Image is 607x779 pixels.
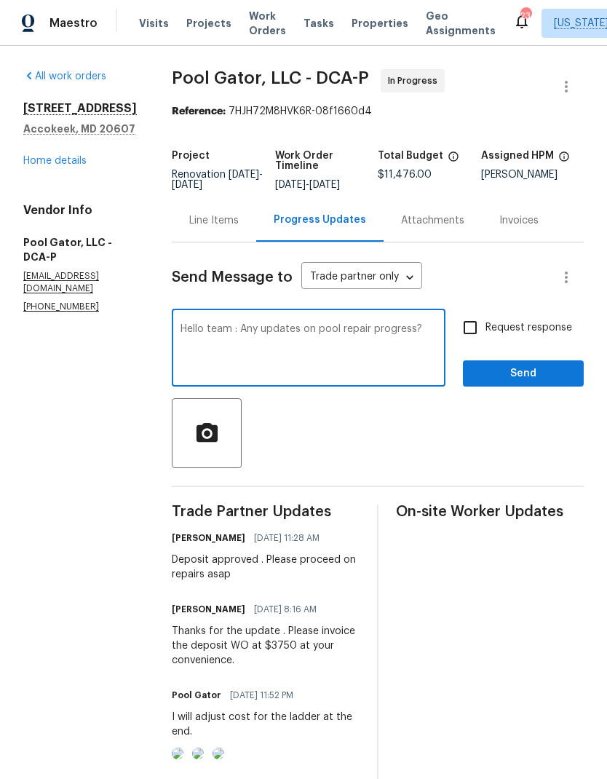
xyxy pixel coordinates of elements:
span: [DATE] 11:28 AM [254,531,320,545]
div: Thanks for the update . Please invoice the deposit WO at $3750 at your convenience. [172,624,360,668]
span: Send Message to [172,270,293,285]
span: Trade Partner Updates [172,505,360,519]
div: [PERSON_NAME] [481,170,584,180]
div: 7HJH72M8HVK6R-08f1660d4 [172,104,584,119]
span: Tasks [303,18,334,28]
span: - [275,180,340,190]
div: Progress Updates [274,213,366,227]
span: Send [475,365,572,383]
h5: Work Order Timeline [275,151,378,171]
span: Visits [139,16,169,31]
span: Pool Gator, LLC - DCA-P [172,69,369,87]
span: The hpm assigned to this work order. [558,151,570,170]
div: Invoices [499,213,539,228]
span: [DATE] [309,180,340,190]
span: [DATE] [275,180,306,190]
span: - [172,170,263,190]
button: Send [463,360,584,387]
b: Reference: [172,106,226,116]
div: Attachments [401,213,464,228]
div: Trade partner only [301,266,422,290]
div: Deposit approved . Please proceed on repairs asap [172,553,360,582]
h6: Pool Gator [172,688,221,703]
a: Home details [23,156,87,166]
div: 23 [520,9,531,23]
span: [DATE] 11:52 PM [230,688,293,703]
span: Projects [186,16,231,31]
h6: [PERSON_NAME] [172,531,245,545]
span: Request response [485,320,572,336]
span: [DATE] [172,180,202,190]
span: On-site Worker Updates [396,505,584,519]
span: Maestro [49,16,98,31]
span: Properties [352,16,408,31]
span: Renovation [172,170,263,190]
h5: Total Budget [378,151,443,161]
textarea: Hello team : Any updates on pool repair progress? [180,324,437,375]
span: In Progress [388,74,443,88]
a: All work orders [23,71,106,82]
span: The total cost of line items that have been proposed by Opendoor. This sum includes line items th... [448,151,459,170]
span: $11,476.00 [378,170,432,180]
span: Geo Assignments [426,9,496,38]
span: [DATE] [229,170,259,180]
div: Line Items [189,213,239,228]
div: I will adjust cost for the ladder at the end. [172,710,360,739]
h5: Assigned HPM [481,151,554,161]
h6: [PERSON_NAME] [172,602,245,617]
h4: Vendor Info [23,203,137,218]
span: Work Orders [249,9,286,38]
h5: Pool Gator, LLC - DCA-P [23,235,137,264]
span: [DATE] 8:16 AM [254,602,317,617]
h5: Project [172,151,210,161]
